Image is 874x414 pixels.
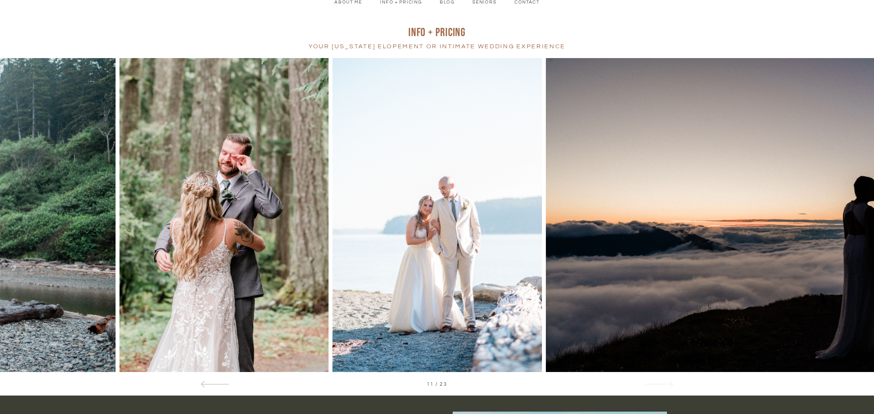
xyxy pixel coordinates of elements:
span: / [435,382,438,387]
span: INFO + pRICING [408,26,466,40]
span: 23 [440,382,447,387]
span: 11 [427,382,434,387]
h4: your [US_STATE] Elopement or intimate wedding experience [207,41,667,51]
